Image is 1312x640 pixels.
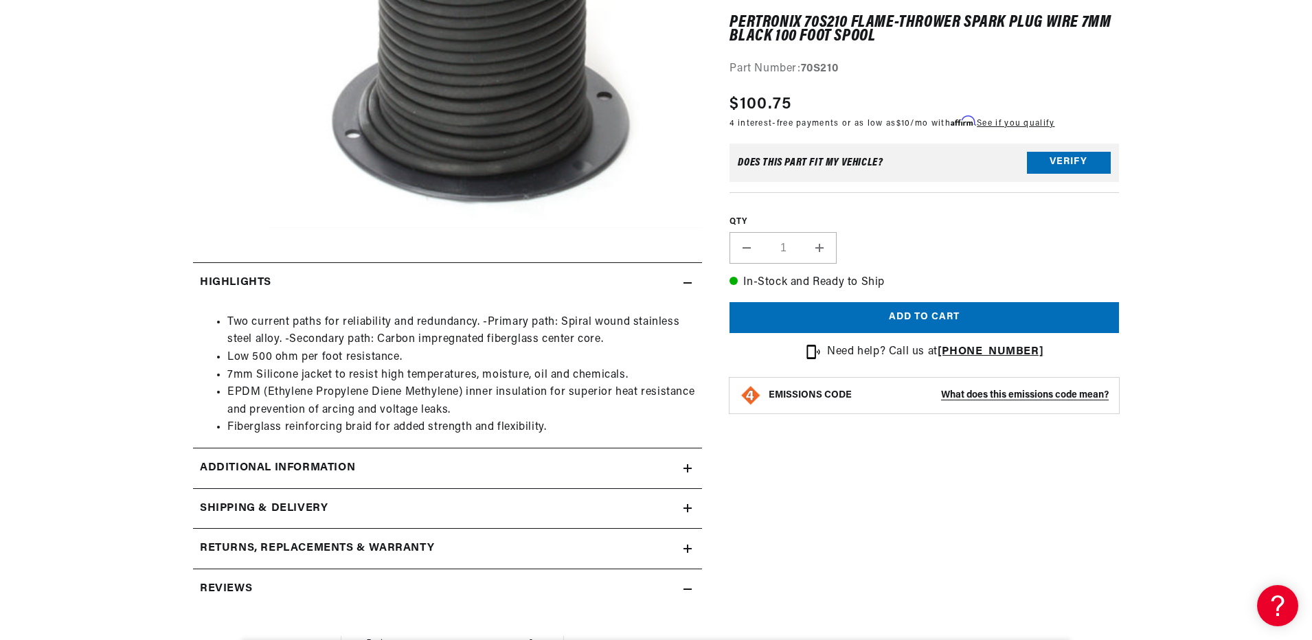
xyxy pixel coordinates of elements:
[977,119,1054,128] a: See if you qualify - Learn more about Affirm Financing (opens in modal)
[193,529,702,569] summary: Returns, Replacements & Warranty
[200,274,271,292] h2: Highlights
[729,117,1054,130] p: 4 interest-free payments or as low as /mo with .
[193,569,702,609] summary: Reviews
[729,274,1119,292] p: In-Stock and Ready to Ship
[827,343,1043,361] p: Need help? Call us at
[227,367,695,385] li: 7mm Silicone jacket to resist high temperatures, moisture, oil and chemicals.
[200,540,434,558] h2: Returns, Replacements & Warranty
[938,346,1043,357] a: [PHONE_NUMBER]
[200,459,355,477] h2: Additional Information
[729,92,791,117] span: $100.75
[227,314,695,349] li: Two current paths for reliability and redundancy. -Primary path: Spiral wound stainless steel all...
[729,302,1119,333] button: Add to cart
[193,448,702,488] summary: Additional Information
[1027,152,1111,174] button: Verify
[729,216,1119,228] label: QTY
[227,349,695,367] li: Low 500 ohm per foot resistance.
[729,61,1119,79] div: Part Number:
[951,116,975,126] span: Affirm
[193,489,702,529] summary: Shipping & Delivery
[227,384,695,419] li: EPDM (Ethylene Propylene Diene Methylene) inner insulation for superior heat resistance and preve...
[738,157,883,168] div: Does This part fit My vehicle?
[200,500,328,518] h2: Shipping & Delivery
[896,119,911,128] span: $10
[769,389,1109,402] button: EMISSIONS CODEWhat does this emissions code mean?
[729,16,1119,44] h1: PerTronix 70S210 Flame-Thrower Spark Plug Wire 7mm Black 100 Foot Spool
[200,580,252,598] h2: Reviews
[193,263,702,303] summary: Highlights
[740,385,762,407] img: Emissions code
[227,419,695,437] li: Fiberglass reinforcing braid for added strength and flexibility.
[801,64,839,75] strong: 70S210
[941,390,1109,400] strong: What does this emissions code mean?
[769,390,852,400] strong: EMISSIONS CODE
